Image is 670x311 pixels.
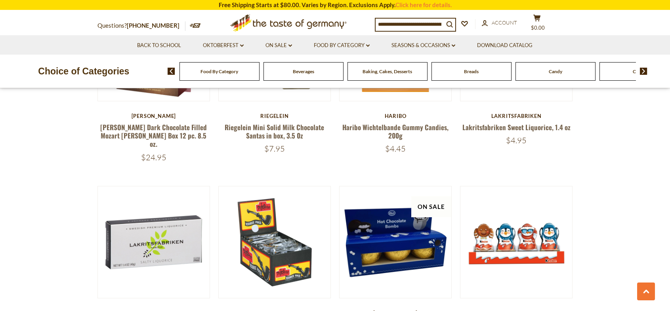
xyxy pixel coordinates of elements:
a: Seasons & Occasions [391,41,455,50]
a: Oktoberfest [203,41,244,50]
a: Account [482,19,517,27]
span: $4.95 [506,135,527,145]
a: Click here for details. [395,1,452,8]
a: Lakritsfabriken Sweet Liquorice, 1.4 oz [462,122,571,132]
a: Breads [464,68,479,74]
img: Kinder Milk Chocolate Winter Penguins and Friends , 4pc. 35 grams [460,186,573,298]
a: [PERSON_NAME] Dark Chocolate Filled Mozart [PERSON_NAME] Box 12 pc. 8.5 oz. [100,122,207,149]
img: previous arrow [168,68,175,75]
a: Download Catalog [477,41,533,50]
a: Riegelein Mini Solid Milk Chocolate Santas in box, 3.5 0z [225,122,324,140]
span: $24.95 [141,152,166,162]
span: $4.45 [385,144,406,154]
button: $0.00 [525,14,549,34]
a: Haribo Wichtelbande Gummy Candies, 200g [342,122,449,140]
a: Baking, Cakes, Desserts [363,68,412,74]
span: $7.95 [264,144,285,154]
a: Food By Category [200,68,238,74]
div: Haribo [339,113,452,119]
a: Candy [549,68,562,74]
img: Lakritsfabriken Salty Liquorice, 1.4 0z [98,186,210,298]
span: $0.00 [531,25,545,31]
img: next arrow [640,68,647,75]
div: [PERSON_NAME] [97,113,210,119]
img: La Pipette Black Licorice Pipes, 1 oz [219,186,331,298]
a: [PHONE_NUMBER] [127,22,179,29]
div: Riegelein [218,113,331,119]
a: Food By Category [314,41,370,50]
a: On Sale [265,41,292,50]
a: Back to School [137,41,181,50]
img: Klett Drinking Chocolate "Balls" with Marshmallows, 3 pc, 2.22 oz [340,186,452,298]
span: Account [492,19,517,26]
a: Cereal [633,68,646,74]
a: Beverages [293,68,314,74]
div: Lakritsfabriken [460,113,573,119]
p: Questions? [97,21,185,31]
